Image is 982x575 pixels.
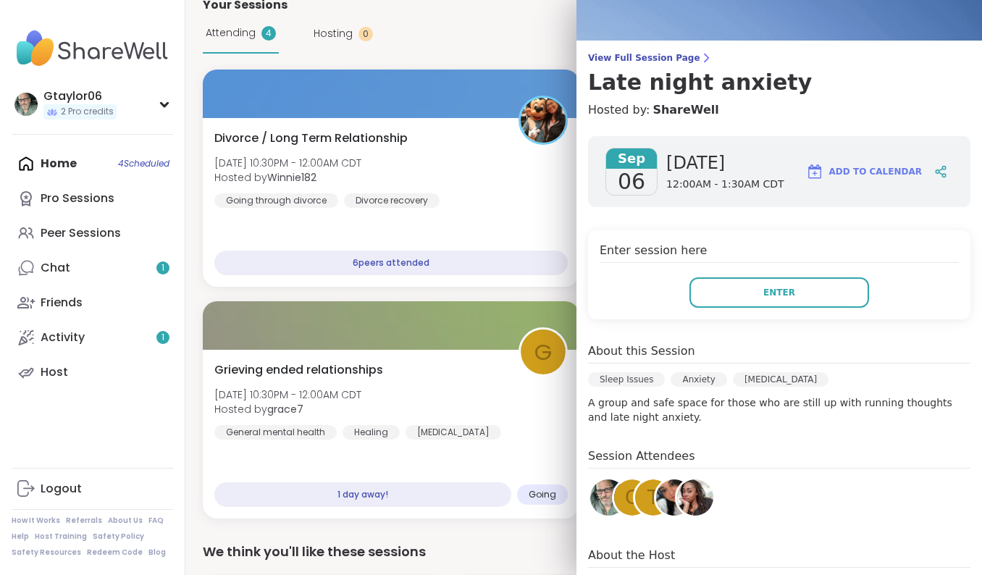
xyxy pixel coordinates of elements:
[534,335,552,369] span: g
[588,547,970,568] h4: About the Host
[12,516,60,526] a: How It Works
[12,547,81,558] a: Safety Resources
[406,425,501,440] div: [MEDICAL_DATA]
[588,477,629,518] a: Gtaylor06
[12,532,29,542] a: Help
[214,402,361,416] span: Hosted by
[652,101,718,119] a: ShareWell
[148,547,166,558] a: Blog
[588,395,970,424] p: A group and safe space for those who are still up with running thoughts and late night anxiety.
[214,130,408,147] span: Divorce / Long Term Relationship
[214,251,568,275] div: 6 peers attended
[633,477,673,518] a: t
[358,27,373,41] div: 0
[214,361,383,379] span: Grieving ended relationships
[654,477,694,518] a: staceymirabal77
[214,425,337,440] div: General mental health
[625,484,639,512] span: G
[677,479,713,516] img: msoxentm
[93,532,144,542] a: Safety Policy
[588,52,970,96] a: View Full Session PageLate night anxiety
[214,156,361,170] span: [DATE] 10:30PM - 12:00AM CDT
[588,101,970,119] h4: Hosted by:
[61,106,114,118] span: 2 Pro credits
[588,52,970,64] span: View Full Session Page
[763,286,795,299] span: Enter
[12,285,173,320] a: Friends
[41,364,68,380] div: Host
[161,332,164,344] span: 1
[521,98,566,143] img: Winnie182
[600,242,959,263] h4: Enter session here
[12,181,173,216] a: Pro Sessions
[41,481,82,497] div: Logout
[590,479,626,516] img: Gtaylor06
[214,193,338,208] div: Going through divorce
[206,25,256,41] span: Attending
[12,320,173,355] a: Activity1
[618,169,645,195] span: 06
[267,170,316,185] b: Winnie182
[41,260,70,276] div: Chat
[666,177,784,192] span: 12:00AM - 1:30AM CDT
[588,372,665,387] div: Sleep Issues
[41,330,85,345] div: Activity
[66,516,102,526] a: Referrals
[148,516,164,526] a: FAQ
[214,482,511,507] div: 1 day away!
[606,148,657,169] span: Sep
[800,154,928,189] button: Add to Calendar
[806,163,823,180] img: ShareWell Logomark
[43,88,117,104] div: Gtaylor06
[108,516,143,526] a: About Us
[35,532,87,542] a: Host Training
[41,190,114,206] div: Pro Sessions
[12,251,173,285] a: Chat1
[671,372,726,387] div: Anxiety
[529,489,556,500] span: Going
[87,547,143,558] a: Redeem Code
[689,277,869,308] button: Enter
[203,542,965,562] div: We think you'll like these sessions
[829,165,922,178] span: Add to Calendar
[314,26,353,41] span: Hosting
[12,23,173,74] img: ShareWell Nav Logo
[612,477,652,518] a: G
[161,262,164,274] span: 1
[588,70,970,96] h3: Late night anxiety
[733,372,828,387] div: [MEDICAL_DATA]
[14,93,38,116] img: Gtaylor06
[41,225,121,241] div: Peer Sessions
[647,484,659,512] span: t
[214,387,361,402] span: [DATE] 10:30PM - 12:00AM CDT
[261,26,276,41] div: 4
[588,448,970,469] h4: Session Attendees
[675,477,715,518] a: msoxentm
[666,151,784,175] span: [DATE]
[12,355,173,390] a: Host
[343,425,400,440] div: Healing
[344,193,440,208] div: Divorce recovery
[12,216,173,251] a: Peer Sessions
[267,402,303,416] b: grace7
[12,471,173,506] a: Logout
[214,170,361,185] span: Hosted by
[41,295,83,311] div: Friends
[656,479,692,516] img: staceymirabal77
[588,343,695,360] h4: About this Session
